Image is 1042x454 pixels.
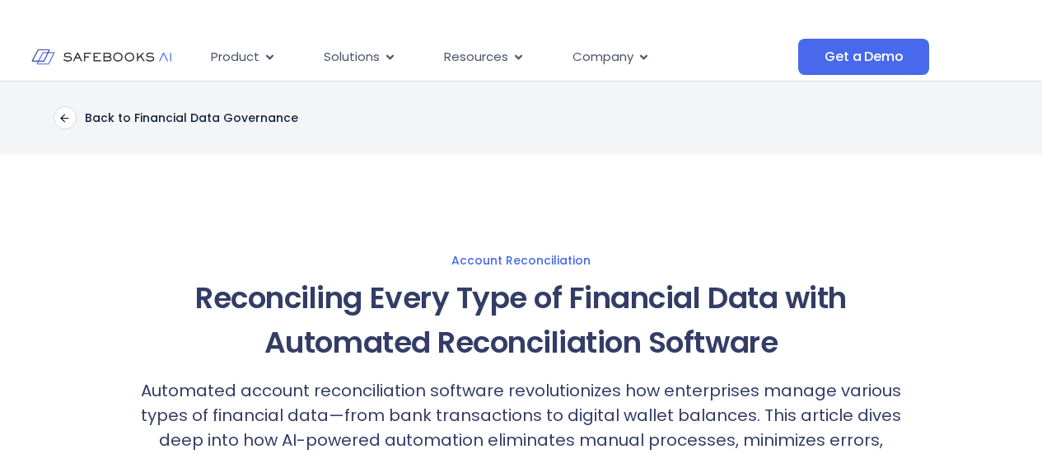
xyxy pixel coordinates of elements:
[324,48,380,67] span: Solutions
[198,41,798,73] div: Menu Toggle
[16,253,1026,268] a: Account Reconciliation
[85,110,298,125] p: Back to Financial Data Governance
[211,48,259,67] span: Product
[825,49,903,65] span: Get a Demo
[572,48,633,67] span: Company
[54,106,298,129] a: Back to Financial Data Governance
[198,41,798,73] nav: Menu
[133,276,910,365] h1: Reconciling Every Type of Financial Data with Automated Reconciliation Software
[444,48,508,67] span: Resources
[798,39,929,75] a: Get a Demo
